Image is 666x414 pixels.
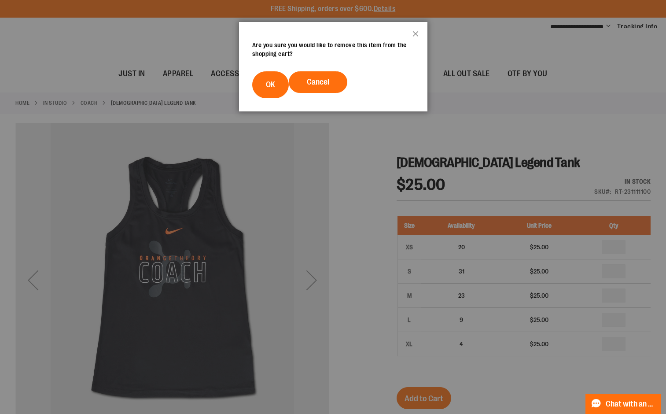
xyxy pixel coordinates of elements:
div: Are you sure you would like to remove this item from the shopping cart? [252,41,414,58]
button: Chat with an Expert [585,394,661,414]
span: OK [266,80,275,89]
span: Chat with an Expert [606,400,655,408]
button: Cancel [289,71,347,93]
button: OK [252,71,289,98]
span: Cancel [307,78,329,86]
